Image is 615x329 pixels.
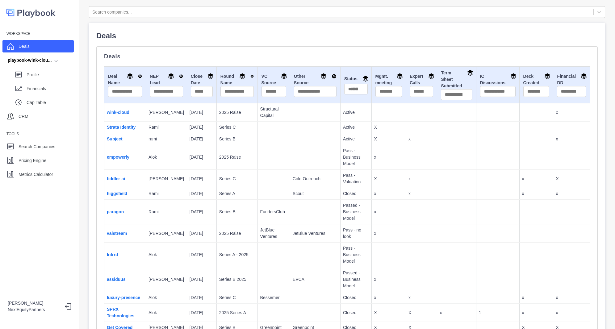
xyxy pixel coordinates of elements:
p: X [374,124,403,131]
p: Rami [149,209,184,215]
p: [DATE] [190,124,214,131]
p: 2025 Raise [219,109,255,116]
p: x [556,294,587,301]
p: Active [343,109,369,116]
p: Series B 2025 [219,276,255,283]
p: x [408,176,434,182]
p: x [408,294,434,301]
a: fiddler-ai [107,176,125,181]
p: Passed - Business Model [343,270,369,289]
img: Group By [362,76,369,82]
p: x [374,154,403,160]
a: Strata Identity [107,125,136,130]
p: [DATE] [190,154,214,160]
img: Group By [510,73,517,79]
p: Scout [293,190,338,197]
p: Series C [219,294,255,301]
img: Group By [428,73,434,79]
img: Group By [320,73,327,79]
p: x [374,230,403,237]
p: [DATE] [190,209,214,215]
div: playbook-wink-clou... [8,57,52,64]
p: [DATE] [190,252,214,258]
p: [PERSON_NAME] [8,300,60,306]
p: Cap Table [27,99,74,106]
p: x [374,209,403,215]
p: X [374,310,403,316]
img: Sort [250,73,253,79]
p: x [374,294,403,301]
img: Sort [179,73,183,79]
p: Series B [219,136,255,142]
a: paragon [107,209,124,214]
div: Financial DD [557,73,586,86]
p: Structural Capital [260,106,287,119]
p: Alok [149,294,184,301]
div: Expert Calls [410,73,433,86]
p: Closed [343,190,369,197]
img: Group By [239,73,245,79]
p: Passed - Business Model [343,202,369,222]
p: x [556,136,587,142]
p: [PERSON_NAME] [149,176,184,182]
p: x [556,310,587,316]
p: Deals [104,54,590,59]
p: CRM [19,113,28,120]
a: SPRX Technologies [107,307,134,318]
img: Group By [127,73,133,79]
img: Group By [397,73,403,79]
p: NextEquityPartners [8,306,60,313]
p: Active [343,136,369,142]
p: Series C [219,176,255,182]
p: x [522,310,551,316]
p: Series A [219,190,255,197]
img: Group By [207,73,214,79]
p: x [522,190,551,197]
p: [DATE] [190,294,214,301]
p: [DATE] [190,136,214,142]
p: [DATE] [190,190,214,197]
a: valstream [107,231,127,236]
a: Subject [107,136,123,141]
div: Close Date [191,73,213,86]
p: Rami [149,124,184,131]
p: Bessemer [260,294,287,301]
p: Cold Outreach [293,176,338,182]
div: VC Source [261,73,286,86]
p: Deals [19,43,30,50]
div: Term Sheet Submitted [441,70,472,89]
p: x [522,176,551,182]
p: 2025 Raise [219,230,255,237]
p: Profile [27,72,74,78]
p: Closed [343,294,369,301]
p: [DATE] [190,176,214,182]
a: assiduus [107,277,126,282]
a: empowerly [107,155,129,160]
img: Sort [332,73,337,79]
p: Pricing Engine [19,157,46,164]
p: x [556,109,587,116]
img: Group By [281,73,287,79]
p: Pass - Business Model [343,148,369,167]
p: [DATE] [190,310,214,316]
img: Group By [581,73,587,79]
div: Deal Name [108,73,142,86]
p: 1 [479,310,517,316]
p: Alok [149,252,184,258]
p: [DATE] [190,230,214,237]
p: x [408,190,434,197]
p: x [440,310,473,316]
p: Pass - Valuation [343,172,369,185]
p: [PERSON_NAME] [149,276,184,283]
img: Group By [168,73,174,79]
p: Series A - 2025 [219,252,255,258]
div: Other Source [294,73,337,86]
p: Metrics Calculator [19,171,53,178]
p: Deals [96,30,598,41]
a: higgsfield [107,191,127,196]
div: Deck Created [523,73,550,86]
p: Series B [219,209,255,215]
p: Alok [149,310,184,316]
p: x [374,190,403,197]
img: Sort [138,73,142,79]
